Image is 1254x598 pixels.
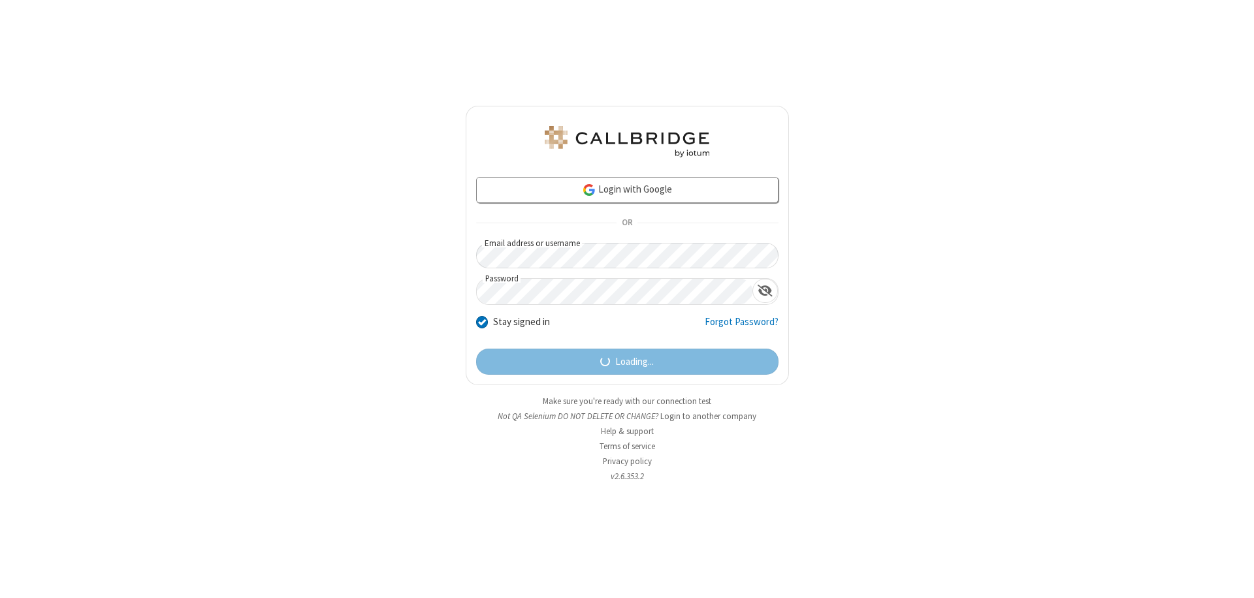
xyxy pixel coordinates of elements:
a: Login with Google [476,177,779,203]
span: OR [617,214,637,232]
button: Loading... [476,349,779,375]
button: Login to another company [660,410,756,422]
div: Show password [752,279,778,303]
li: v2.6.353.2 [466,470,789,482]
li: Not QA Selenium DO NOT DELETE OR CHANGE? [466,410,789,422]
input: Email address or username [476,243,779,268]
a: Make sure you're ready with our connection test [543,396,711,407]
span: Loading... [615,354,654,370]
iframe: Chat [1221,564,1244,589]
a: Forgot Password? [705,315,779,339]
label: Stay signed in [493,315,550,330]
img: QA Selenium DO NOT DELETE OR CHANGE [542,126,712,157]
img: google-icon.png [582,183,596,197]
a: Help & support [601,426,654,437]
a: Privacy policy [603,456,652,467]
a: Terms of service [600,441,655,452]
input: Password [477,279,752,304]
